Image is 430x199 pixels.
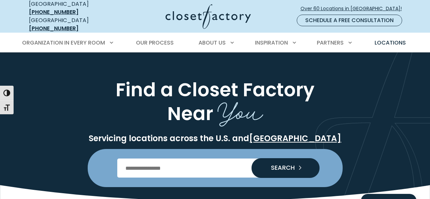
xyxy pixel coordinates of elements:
a: Over 60 Locations in [GEOGRAPHIC_DATA]! [300,3,408,15]
a: Schedule a Free Consultation [297,15,402,26]
button: Search our Nationwide Locations [252,158,320,178]
span: Partners [317,39,344,47]
p: Servicing locations across the U.S. and [28,133,403,144]
span: Inspiration [255,39,288,47]
span: SEARCH [265,165,295,171]
span: About Us [199,39,226,47]
nav: Primary Menu [17,33,413,52]
span: You [218,90,263,129]
span: Over 60 Locations in [GEOGRAPHIC_DATA]! [300,5,407,12]
div: [GEOGRAPHIC_DATA] [29,16,112,33]
img: Closet Factory Logo [166,4,251,29]
span: Our Process [136,39,174,47]
span: Locations [375,39,406,47]
span: Find a Closet Factory [116,77,314,103]
a: [PHONE_NUMBER] [29,24,79,32]
span: Organization in Every Room [22,39,105,47]
span: Near [167,101,213,127]
a: [PHONE_NUMBER] [29,8,79,16]
a: [GEOGRAPHIC_DATA] [249,133,341,144]
input: Enter Postal Code [117,159,313,178]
